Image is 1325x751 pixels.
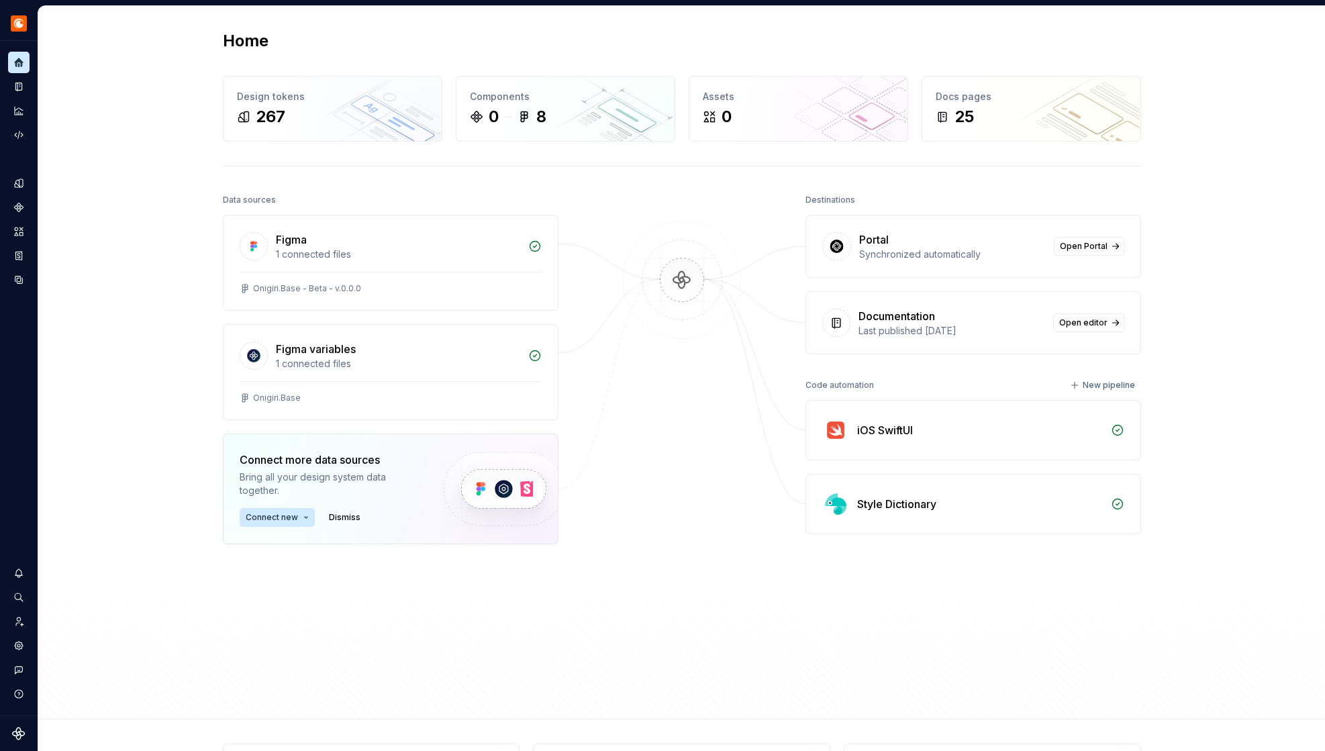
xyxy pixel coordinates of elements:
div: Components [470,90,661,103]
div: 267 [256,106,285,128]
div: Portal [859,232,889,248]
div: Documentation [858,308,935,324]
button: Contact support [8,659,30,681]
a: Components [8,197,30,218]
span: Open editor [1059,317,1108,328]
svg: Supernova Logo [12,727,26,740]
button: Dismiss [323,508,366,527]
span: Connect new [246,512,298,523]
div: Onigiri.Base [253,393,301,403]
button: Notifications [8,562,30,584]
a: Components08 [456,76,675,142]
button: Search ⌘K [8,587,30,608]
div: Last published [DATE] [858,324,1045,338]
span: Dismiss [329,512,360,523]
div: iOS SwiftUI [857,422,913,438]
div: Design tokens [237,90,428,103]
a: Analytics [8,100,30,121]
div: Connect more data sources [240,452,421,468]
div: 0 [722,106,732,128]
a: Documentation [8,76,30,97]
div: 1 connected files [276,248,520,261]
div: Code automation [805,376,874,395]
div: Assets [703,90,894,103]
div: Onigiri.Base - Beta - v.0.0.0 [253,283,361,294]
a: Invite team [8,611,30,632]
a: Assets0 [689,76,908,142]
div: 1 connected files [276,357,520,370]
a: Storybook stories [8,245,30,266]
span: New pipeline [1083,380,1135,391]
a: Design tokens [8,172,30,194]
div: Style Dictionary [857,496,936,512]
div: Figma variables [276,341,356,357]
img: 25dd04c0-9bb6-47b6-936d-a9571240c086.png [11,15,27,32]
span: Open Portal [1060,241,1108,252]
a: Home [8,52,30,73]
div: Bring all your design system data together. [240,470,421,497]
h2: Home [223,30,268,52]
div: Synchronized automatically [859,248,1046,261]
a: Settings [8,635,30,656]
a: Open editor [1053,313,1124,332]
button: New pipeline [1066,376,1141,395]
div: 8 [536,106,546,128]
div: 25 [954,106,974,128]
div: Destinations [805,191,855,209]
a: Assets [8,221,30,242]
div: 0 [489,106,499,128]
a: Code automation [8,124,30,146]
a: Docs pages25 [922,76,1141,142]
a: Data sources [8,269,30,291]
a: Design tokens267 [223,76,442,142]
div: Docs pages [936,90,1127,103]
a: Figma1 connected filesOnigiri.Base - Beta - v.0.0.0 [223,215,558,311]
a: Figma variables1 connected filesOnigiri.Base [223,324,558,420]
div: Data sources [223,191,276,209]
a: Open Portal [1054,237,1124,256]
button: Connect new [240,508,315,527]
div: Figma [276,232,307,248]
